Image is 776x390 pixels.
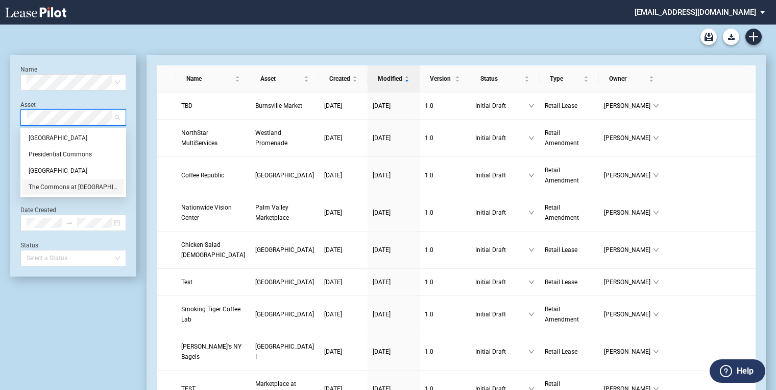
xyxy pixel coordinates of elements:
[528,311,535,317] span: down
[425,279,433,286] span: 1 . 0
[373,208,415,218] a: [DATE]
[373,133,415,143] a: [DATE]
[545,101,594,111] a: Retail Lease
[373,245,415,255] a: [DATE]
[181,341,245,362] a: [PERSON_NAME]'s NY Bagels
[255,341,314,362] a: [GEOGRAPHIC_DATA] I
[255,172,314,179] span: King Farm Village Center
[324,170,362,180] a: [DATE]
[181,172,224,179] span: Coffee Republic
[176,65,250,93] th: Name
[181,304,245,325] a: Smoking Tiger Coffee Lab
[528,349,535,355] span: down
[181,129,217,147] span: NorthStar MultiServices
[475,277,528,287] span: Initial Draft
[181,240,245,260] a: Chicken Salad [DEMOGRAPHIC_DATA]
[425,134,433,142] span: 1 . 0
[373,209,391,216] span: [DATE]
[22,179,124,195] div: The Commons at Town Center
[373,134,391,142] span: [DATE]
[181,241,245,259] span: Chicken Salad Chick
[604,277,653,287] span: [PERSON_NAME]
[545,165,594,186] a: Retail Amendment
[20,207,56,214] label: Date Created
[545,277,594,287] a: Retail Lease
[324,134,342,142] span: [DATE]
[425,208,465,218] a: 1.0
[420,65,470,93] th: Version
[329,74,350,84] span: Created
[255,102,302,109] span: Burnsville Market
[181,277,245,287] a: Test
[20,101,36,108] label: Asset
[475,347,528,357] span: Initial Draft
[425,348,433,355] span: 1 . 0
[373,277,415,287] a: [DATE]
[181,102,192,109] span: TBD
[480,74,522,84] span: Status
[29,182,118,192] div: The Commons at [GEOGRAPHIC_DATA]
[545,246,577,254] span: Retail Lease
[545,204,579,221] span: Retail Amendment
[425,209,433,216] span: 1 . 0
[22,163,124,179] div: Riverdale Commons
[373,246,391,254] span: [DATE]
[324,309,362,319] a: [DATE]
[528,103,535,109] span: down
[255,246,314,254] span: King Farm Village Center
[653,210,659,216] span: down
[324,208,362,218] a: [DATE]
[373,172,391,179] span: [DATE]
[545,167,579,184] span: Retail Amendment
[723,29,739,45] button: Download Blank Form
[425,309,465,319] a: 1.0
[425,133,465,143] a: 1.0
[255,277,314,287] a: [GEOGRAPHIC_DATA]
[599,65,664,93] th: Owner
[181,128,245,148] a: NorthStar MultiServices
[255,128,314,148] a: Westland Promenade
[475,170,528,180] span: Initial Draft
[373,101,415,111] a: [DATE]
[604,133,653,143] span: [PERSON_NAME]
[373,309,415,319] a: [DATE]
[545,306,579,323] span: Retail Amendment
[181,306,240,323] span: Smoking Tiger Coffee Lab
[604,245,653,255] span: [PERSON_NAME]
[324,172,342,179] span: [DATE]
[20,242,38,249] label: Status
[255,311,314,318] span: Pavilion Plaza West
[186,74,233,84] span: Name
[373,102,391,109] span: [DATE]
[378,74,402,84] span: Modified
[181,343,241,360] span: Noah's NY Bagels
[20,66,37,73] label: Name
[545,129,579,147] span: Retail Amendment
[545,348,577,355] span: Retail Lease
[324,209,342,216] span: [DATE]
[255,245,314,255] a: [GEOGRAPHIC_DATA]
[181,101,245,111] a: TBD
[22,130,124,146] div: North Mayfair Commons
[29,149,118,159] div: Presidential Commons
[475,133,528,143] span: Initial Draft
[710,359,765,383] button: Help
[181,170,245,180] a: Coffee Republic
[373,170,415,180] a: [DATE]
[545,128,594,148] a: Retail Amendment
[425,246,433,254] span: 1 . 0
[319,65,368,93] th: Created
[545,245,594,255] a: Retail Lease
[255,170,314,180] a: [GEOGRAPHIC_DATA]
[528,135,535,141] span: down
[66,219,73,226] span: to
[250,65,319,93] th: Asset
[255,129,287,147] span: Westland Promenade
[373,311,391,318] span: [DATE]
[528,210,535,216] span: down
[373,279,391,286] span: [DATE]
[373,347,415,357] a: [DATE]
[720,29,742,45] md-menu: Download Blank Form List
[324,347,362,357] a: [DATE]
[745,29,762,45] a: Create new document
